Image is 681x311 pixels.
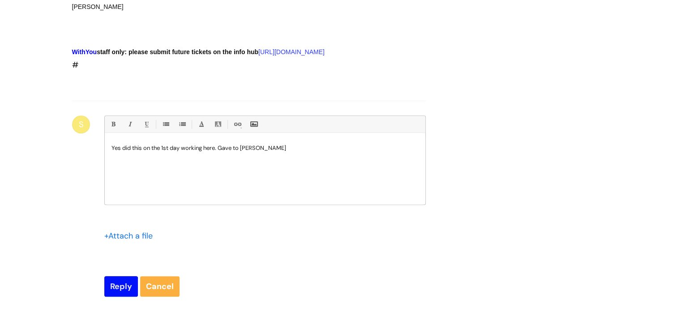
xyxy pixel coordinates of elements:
a: Underline(Ctrl-U) [141,119,152,130]
div: Attach a file [104,229,158,243]
strong: staff only: please submit future tickets on the info hub [72,48,259,55]
input: Reply [104,276,138,297]
a: Back Color [212,119,223,130]
a: Cancel [140,276,180,297]
span: WithYou [72,48,97,55]
p: Yes did this on the 1st day working here. Gave to [PERSON_NAME] [111,144,419,152]
a: Italic (Ctrl-I) [124,119,135,130]
a: [URL][DOMAIN_NAME] [258,48,325,55]
div: [PERSON_NAME] [72,1,394,13]
a: Link [231,119,243,130]
a: 1. Ordered List (Ctrl-Shift-8) [176,119,188,130]
a: Bold (Ctrl-B) [107,119,119,130]
div: S [72,115,90,133]
a: Font Color [196,119,207,130]
a: Insert Image... [248,119,259,130]
a: • Unordered List (Ctrl-Shift-7) [160,119,171,130]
